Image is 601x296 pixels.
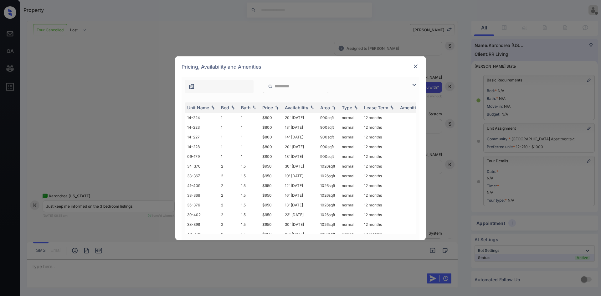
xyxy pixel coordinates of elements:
td: 1 [239,132,260,142]
td: normal [339,220,362,229]
td: 10' [DATE] [282,171,318,181]
td: $950 [260,229,282,239]
img: sorting [353,105,359,110]
td: $800 [260,113,282,122]
td: 1026 sqft [318,171,339,181]
td: 1 [239,152,260,161]
td: 1 [218,122,239,132]
td: 34-370 [185,161,218,171]
td: 14-228 [185,142,218,152]
td: 14-227 [185,132,218,142]
td: 2 [218,161,239,171]
img: sorting [331,105,337,110]
td: 1026 sqft [318,161,339,171]
td: 20' [DATE] [282,142,318,152]
td: normal [339,190,362,200]
td: 38-398 [185,220,218,229]
td: 14-224 [185,113,218,122]
td: 900 sqft [318,142,339,152]
td: 12 months [362,229,398,239]
td: 14-223 [185,122,218,132]
td: 12 months [362,171,398,181]
img: sorting [210,105,216,110]
td: 16' [DATE] [282,190,318,200]
td: 2 [218,200,239,210]
td: 1.5 [239,161,260,171]
td: 1.5 [239,229,260,239]
td: $950 [260,161,282,171]
td: 2 [218,171,239,181]
div: Unit Name [187,105,209,110]
td: 12 months [362,152,398,161]
td: 12 months [362,142,398,152]
td: 1026 sqft [318,210,339,220]
td: 1.5 [239,220,260,229]
td: 1 [218,152,239,161]
img: sorting [389,105,395,110]
td: 2 [218,229,239,239]
img: icon-zuma [188,83,195,90]
td: 1 [239,142,260,152]
td: 1026 sqft [318,229,339,239]
td: 1 [218,132,239,142]
td: 33-366 [185,190,218,200]
td: $950 [260,181,282,190]
td: $800 [260,142,282,152]
td: 40-403 [185,229,218,239]
td: 23' [DATE] [282,210,318,220]
td: normal [339,161,362,171]
td: 1026 sqft [318,190,339,200]
td: 13' [DATE] [282,200,318,210]
td: normal [339,113,362,122]
div: Area [320,105,330,110]
td: 1026 sqft [318,181,339,190]
td: 900 sqft [318,122,339,132]
td: 1.5 [239,210,260,220]
div: Pricing, Availability and Amenities [175,56,426,77]
td: normal [339,200,362,210]
td: 12 months [362,122,398,132]
td: 33-367 [185,171,218,181]
td: 2 [218,190,239,200]
td: 12 months [362,190,398,200]
img: sorting [251,105,257,110]
td: 1 [239,113,260,122]
td: 1 [218,142,239,152]
td: $800 [260,132,282,142]
td: 14' [DATE] [282,132,318,142]
div: Amenities [400,105,421,110]
td: 13' [DATE] [282,152,318,161]
td: normal [339,142,362,152]
td: 12 months [362,132,398,142]
td: normal [339,171,362,181]
td: 1026 sqft [318,200,339,210]
td: 1.5 [239,181,260,190]
td: 09-179 [185,152,218,161]
td: 20' [DATE] [282,113,318,122]
td: normal [339,229,362,239]
td: 39-402 [185,210,218,220]
td: normal [339,210,362,220]
td: 900 sqft [318,152,339,161]
div: Bath [241,105,250,110]
td: normal [339,122,362,132]
td: 900 sqft [318,132,339,142]
td: $950 [260,200,282,210]
td: 12' [DATE] [282,181,318,190]
td: 1.5 [239,190,260,200]
img: close [413,63,419,70]
td: 13' [DATE] [282,122,318,132]
td: 1 [239,122,260,132]
td: 02' [DATE] [282,229,318,239]
td: 1026 sqft [318,220,339,229]
td: 1 [218,113,239,122]
td: 1.5 [239,200,260,210]
td: 900 sqft [318,113,339,122]
td: normal [339,132,362,142]
div: Availability [285,105,308,110]
img: sorting [309,105,315,110]
td: normal [339,152,362,161]
td: $950 [260,210,282,220]
td: 30' [DATE] [282,220,318,229]
td: 12 months [362,181,398,190]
